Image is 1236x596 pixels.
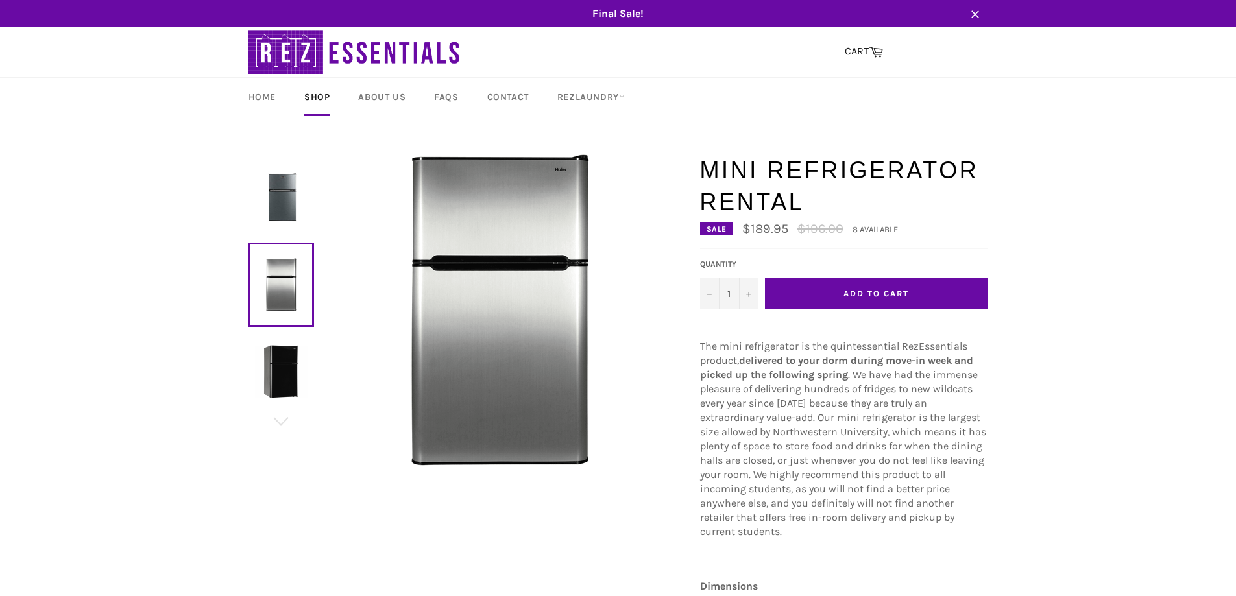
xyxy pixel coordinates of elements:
button: Add to Cart [765,278,988,309]
span: Add to Cart [843,289,908,298]
span: 8 available [853,224,898,234]
div: Sale [700,222,733,235]
h1: Mini Refrigerator Rental [700,154,988,219]
span: Final Sale! [236,6,1001,21]
button: Increase quantity [739,278,758,309]
label: Quantity [700,259,758,270]
a: Home [236,78,289,116]
img: RezEssentials [248,27,463,77]
span: The mini refrigerator is the quintessential RezEssentials product, [700,340,967,366]
a: About Us [345,78,418,116]
strong: delivered to your dorm during move-in week and picked up the following spring [700,354,973,381]
a: RezLaundry [544,78,638,116]
button: Decrease quantity [700,278,720,309]
img: Mini Refrigerator Rental [345,154,656,466]
a: Contact [474,78,542,116]
a: Shop [291,78,343,116]
a: FAQs [421,78,471,116]
img: Mini Refrigerator Rental [255,345,308,398]
img: Mini Refrigerator Rental [255,171,308,224]
span: . We have had the immense pleasure of delivering hundreds of fridges to new wildcats every year s... [700,368,986,538]
a: CART [838,38,890,66]
strong: Dimensions [700,580,758,592]
span: $189.95 [742,221,788,236]
s: $196.00 [797,221,843,236]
